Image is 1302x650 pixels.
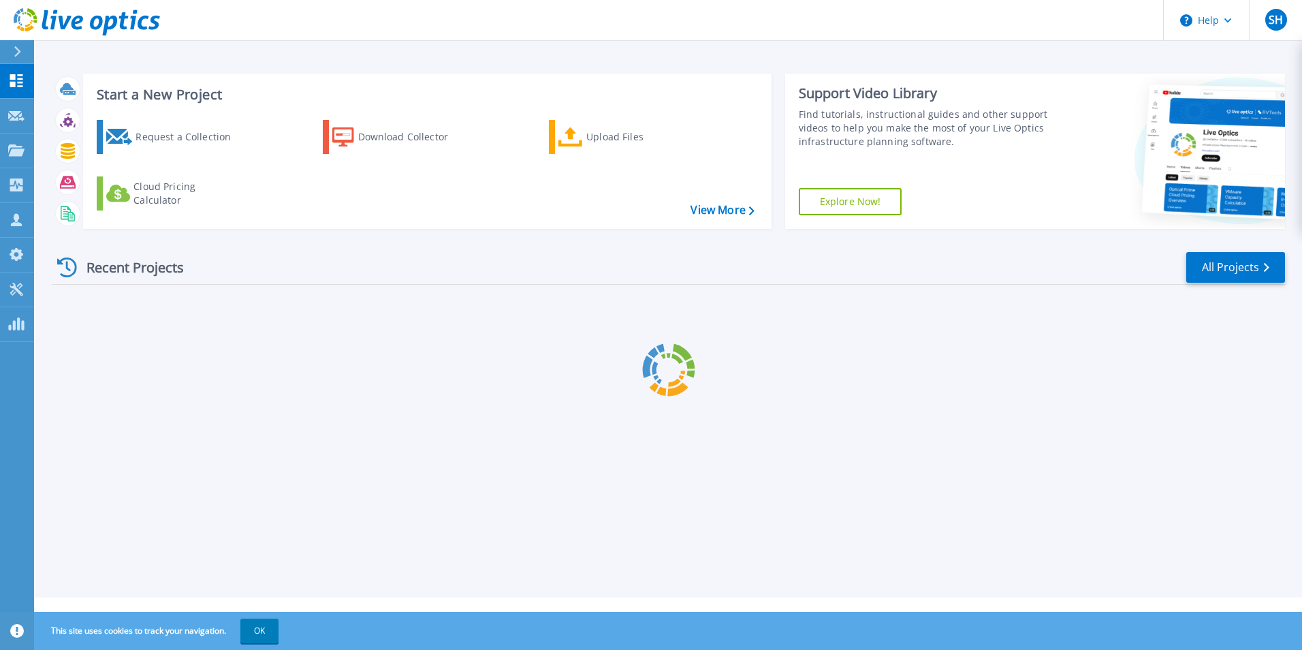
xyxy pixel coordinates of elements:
div: Request a Collection [136,123,244,151]
a: Upload Files [549,120,701,154]
a: Download Collector [323,120,475,154]
div: Support Video Library [799,84,1053,102]
h3: Start a New Project [97,87,754,102]
a: All Projects [1186,252,1285,283]
div: Download Collector [358,123,467,151]
span: This site uses cookies to track your navigation. [37,619,279,643]
span: SH [1269,14,1283,25]
button: OK [240,619,279,643]
div: Upload Files [586,123,695,151]
a: Explore Now! [799,188,902,215]
a: Cloud Pricing Calculator [97,176,249,211]
a: Request a Collection [97,120,249,154]
div: Cloud Pricing Calculator [133,180,242,207]
a: View More [690,204,754,217]
div: Find tutorials, instructional guides and other support videos to help you make the most of your L... [799,108,1053,149]
div: Recent Projects [52,251,202,284]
